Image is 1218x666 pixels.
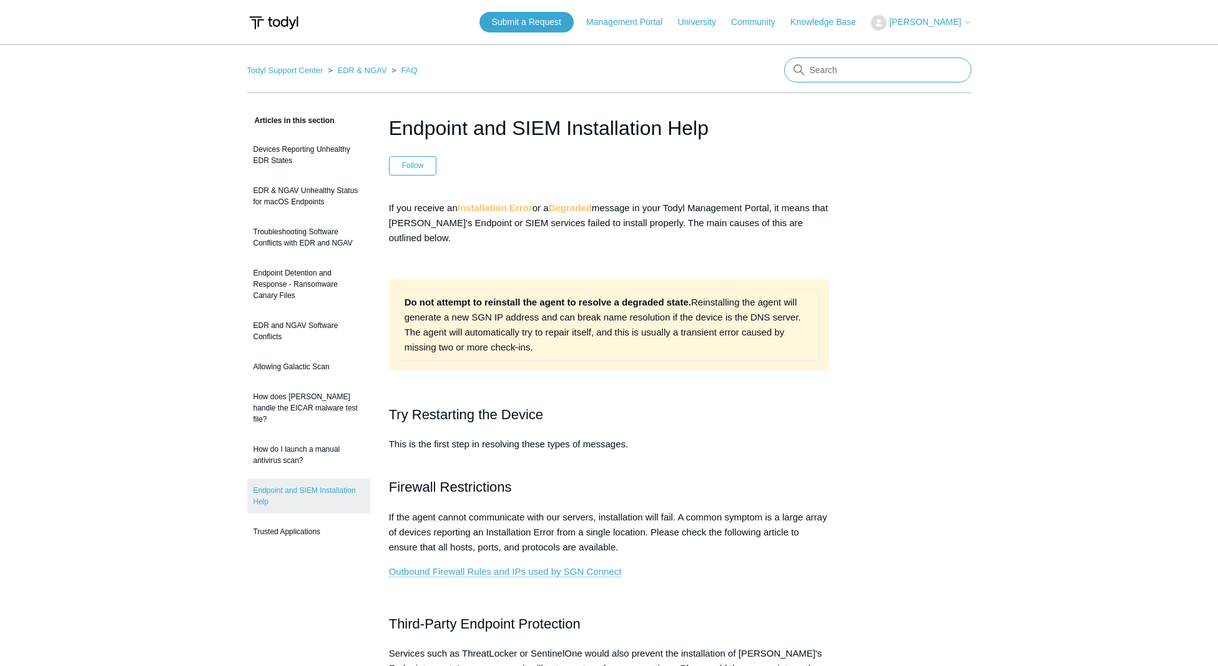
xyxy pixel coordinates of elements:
[247,11,300,34] img: Todyl Support Center Help Center home page
[549,202,592,213] strong: Degraded
[247,355,370,379] a: Allowing Galactic Scan
[389,613,830,635] h2: Third-Party Endpoint Protection
[401,66,418,75] a: FAQ
[389,201,830,246] p: If you receive an or a message in your Todyl Management Portal, it means that [PERSON_NAME]'s End...
[247,179,370,214] a: EDR & NGAV Unhealthy Status for macOS Endpoints
[889,17,961,27] span: [PERSON_NAME]
[247,137,370,172] a: Devices Reporting Unhealthy EDR States
[247,314,370,349] a: EDR and NGAV Software Conflicts
[784,57,971,82] input: Search
[479,12,574,32] a: Submit a Request
[389,437,830,467] p: This is the first step in resolving these types of messages.
[247,220,370,255] a: Troubleshooting Software Conflicts with EDR and NGAV
[389,566,622,577] a: Outbound Firewall Rules and IPs used by SGN Connect
[677,16,728,29] a: University
[337,66,386,75] a: EDR & NGAV
[586,16,675,29] a: Management Portal
[247,520,370,544] a: Trusted Applications
[389,156,437,175] button: Follow Article
[790,16,868,29] a: Knowledge Base
[731,16,788,29] a: Community
[247,479,370,514] a: Endpoint and SIEM Installation Help
[247,385,370,431] a: How does [PERSON_NAME] handle the EICAR malware test file?
[247,437,370,472] a: How do I launch a manual antivirus scan?
[399,289,819,360] td: Reinstalling the agent will generate a new SGN IP address and can break name resolution if the de...
[325,66,389,75] li: EDR & NGAV
[389,510,830,555] p: If the agent cannot communicate with our servers, installation will fail. A common symptom is a l...
[458,202,533,213] strong: Installation Error
[247,66,326,75] li: Todyl Support Center
[247,116,335,125] span: Articles in this section
[389,404,830,425] h2: Try Restarting the Device
[247,261,370,307] a: Endpoint Detention and Response - Ransomware Canary Files
[871,15,971,31] button: [PERSON_NAME]
[389,113,830,143] h1: Endpoint and SIEM Installation Help
[389,66,417,75] li: FAQ
[389,476,830,498] h2: Firewall Restrictions
[405,297,691,307] strong: Do not attempt to reinstall the agent to resolve a degraded state.
[247,66,323,75] a: Todyl Support Center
